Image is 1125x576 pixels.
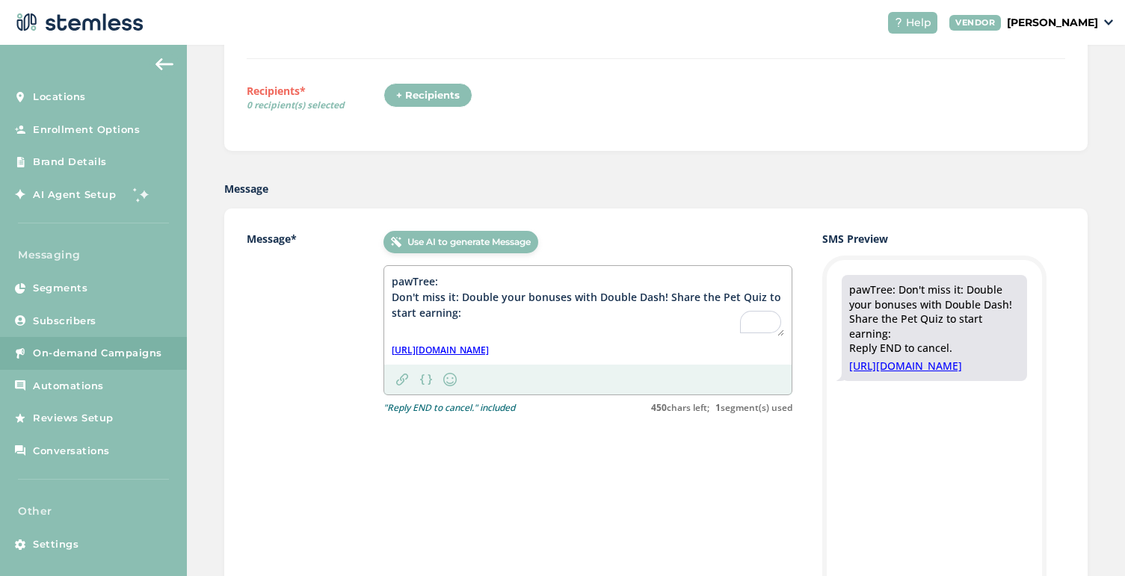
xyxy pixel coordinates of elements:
span: Subscribers [33,314,96,329]
div: pawTree: Don't miss it: Double your bonuses with Double Dash! Share the Pet Quiz to start earning... [849,282,1020,356]
span: Locations [33,90,86,105]
a: [URL][DOMAIN_NAME] [849,359,1020,374]
label: Message [224,181,268,196]
span: Conversations [33,444,110,459]
span: On-demand Campaigns [33,346,162,361]
img: logo-dark-0685b13c.svg [12,7,144,37]
img: icon-arrow-back-accent-c549486e.svg [155,58,173,70]
label: chars left; [651,401,709,415]
strong: 1 [715,401,721,414]
span: Reviews Setup [33,411,114,426]
span: AI Agent Setup [33,188,116,202]
img: icon-link-1edcda58.svg [396,374,408,385]
a: [URL][DOMAIN_NAME] [392,344,489,357]
textarea: To enrich screen reader interactions, please activate Accessibility in Grammarly extension settings [392,273,784,336]
span: Settings [33,537,78,552]
p: "Reply END to cancel." included [383,401,515,415]
label: SMS Preview [822,231,1065,247]
span: 0 recipient(s) selected [247,99,383,112]
span: Enrollment Options [33,123,140,137]
span: Automations [33,379,104,394]
div: VENDOR [949,15,1001,31]
p: [PERSON_NAME] [1007,15,1098,31]
span: Segments [33,281,87,296]
label: segment(s) used [715,401,792,415]
label: Recipients* [247,83,383,117]
img: icon-help-white-03924b79.svg [894,18,903,27]
img: icon_down-arrow-small-66adaf34.svg [1104,19,1113,25]
span: Use AI to generate Message [407,235,531,249]
span: Help [906,15,931,31]
img: icon-smiley-d6edb5a7.svg [441,371,459,388]
img: icon-brackets-fa390dc5.svg [420,374,432,385]
div: + Recipients [383,83,472,108]
strong: 450 [651,401,667,414]
iframe: Chat Widget [1050,504,1125,576]
button: Use AI to generate Message [383,231,538,253]
img: glitter-stars-b7820f95.gif [127,179,157,209]
span: Brand Details [33,155,107,170]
